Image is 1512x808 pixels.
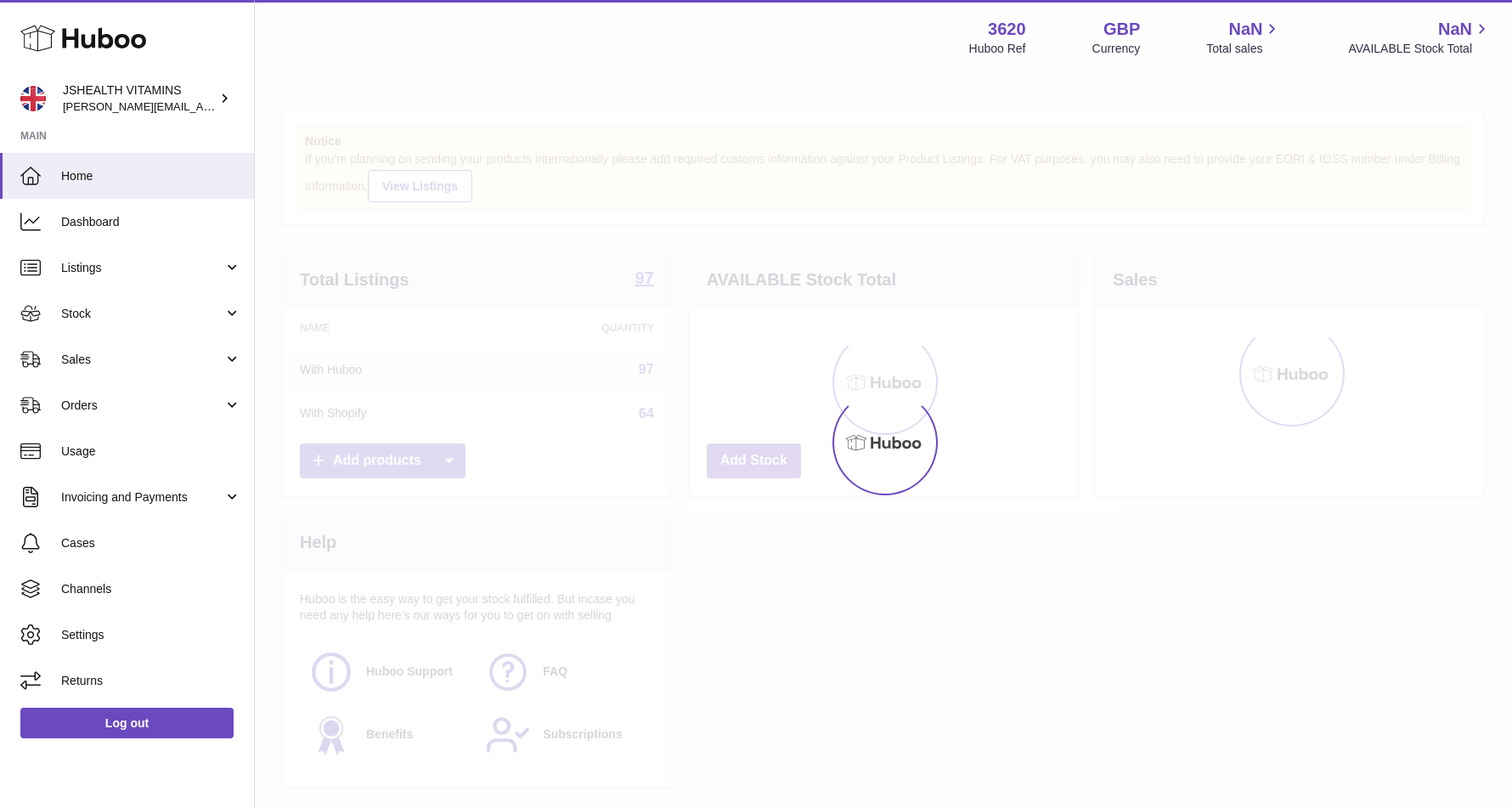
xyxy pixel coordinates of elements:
[61,581,241,597] span: Channels
[63,82,216,115] div: JSHEALTH VITAMINS
[1228,18,1262,41] span: NaN
[1438,18,1472,41] span: NaN
[61,306,223,322] span: Stock
[1206,41,1282,57] span: Total sales
[61,535,241,551] span: Cases
[61,673,241,689] span: Returns
[20,86,46,111] img: francesca@jshealthvitamins.com
[1348,41,1492,57] span: AVAILABLE Stock Total
[1103,18,1140,41] strong: GBP
[1092,41,1141,57] div: Currency
[1348,18,1492,57] a: NaN AVAILABLE Stock Total
[61,214,241,230] span: Dashboard
[61,398,223,414] span: Orders
[61,168,241,184] span: Home
[969,41,1026,57] div: Huboo Ref
[61,489,223,506] span: Invoicing and Payments
[63,99,341,113] span: [PERSON_NAME][EMAIL_ADDRESS][DOMAIN_NAME]
[61,352,223,368] span: Sales
[20,708,234,738] a: Log out
[61,627,241,643] span: Settings
[1206,18,1282,57] a: NaN Total sales
[988,18,1026,41] strong: 3620
[61,260,223,276] span: Listings
[61,444,241,460] span: Usage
